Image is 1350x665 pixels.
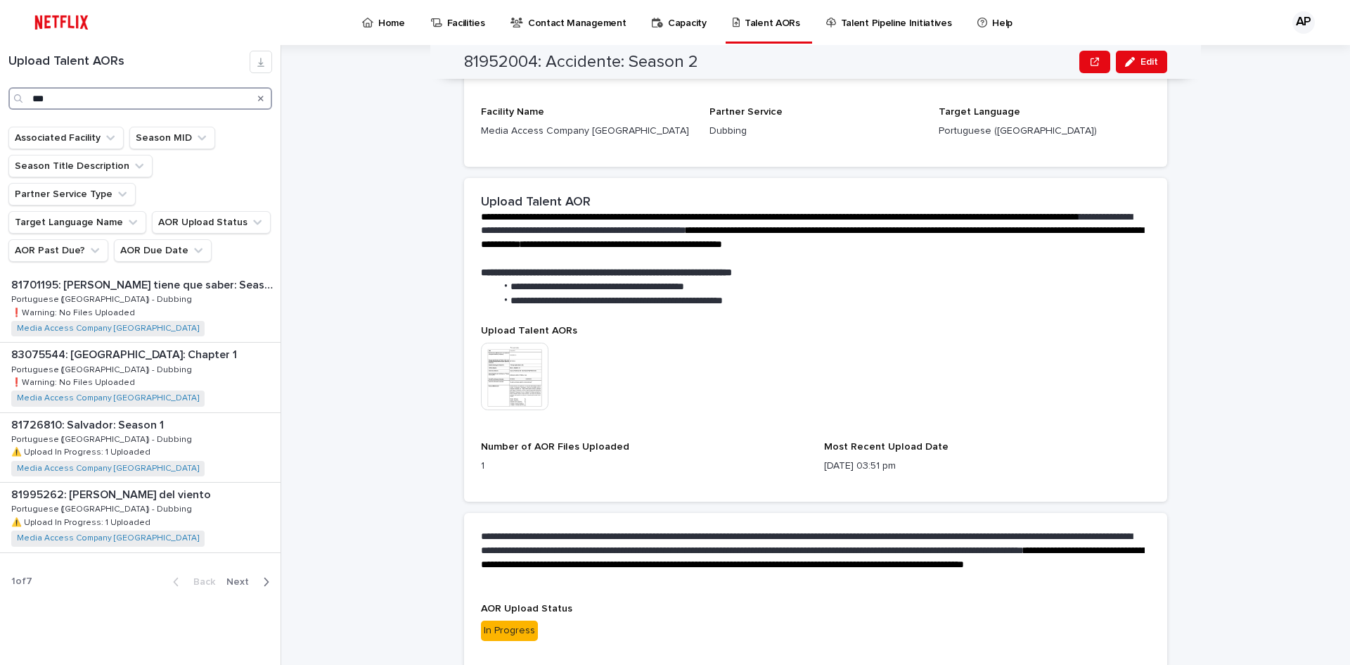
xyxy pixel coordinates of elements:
button: Edit [1116,51,1167,73]
p: Portuguese ([GEOGRAPHIC_DATA]) - Dubbing [11,362,195,375]
img: ifQbXi3ZQGMSEF7WDB7W [28,8,95,37]
button: Season Title Description [8,155,153,177]
a: Media Access Company [GEOGRAPHIC_DATA] [17,464,199,474]
input: Search [8,87,272,110]
a: Media Access Company [GEOGRAPHIC_DATA] [17,533,199,543]
button: AOR Upload Status [152,211,271,234]
span: Partner Service [709,107,783,117]
span: Number of AOR Files Uploaded [481,442,629,452]
button: AOR Past Due? [8,239,108,262]
p: 1 [481,459,807,474]
p: 81995262: [PERSON_NAME] del viento [11,486,214,502]
a: Media Access Company [GEOGRAPHIC_DATA] [17,393,199,403]
p: 81726810: Salvador: Season 1 [11,416,167,432]
p: ⚠️ Upload In Progress: 1 Uploaded [11,445,153,457]
p: Portuguese ([GEOGRAPHIC_DATA]) - Dubbing [11,432,195,445]
p: Media Access Company [GEOGRAPHIC_DATA] [481,124,693,139]
span: Next [226,577,257,587]
button: Next [221,576,281,588]
div: In Progress [481,621,538,641]
p: ⚠️ Upload In Progress: 1 Uploaded [11,515,153,528]
p: Portuguese ([GEOGRAPHIC_DATA]) - Dubbing [11,502,195,514]
h2: Upload Talent AOR [481,195,591,210]
span: Target Language [939,107,1020,117]
button: AOR Due Date [114,239,212,262]
p: [DATE] 03:51 pm [824,459,1150,474]
button: Back [162,576,221,588]
span: Facility Name [481,107,544,117]
p: 83075544: [GEOGRAPHIC_DATA]: Chapter 1 [11,346,240,362]
button: Season MID [129,127,215,149]
p: Portuguese ([GEOGRAPHIC_DATA]) [939,124,1150,139]
button: Associated Facility [8,127,124,149]
div: AP [1292,11,1315,34]
p: Dubbing [709,124,921,139]
span: Back [185,577,215,587]
span: Most Recent Upload Date [824,442,949,452]
button: Partner Service Type [8,183,136,205]
span: Edit [1140,57,1158,67]
h2: 81952004: Accidente: Season 2 [464,52,698,72]
p: 81701195: [PERSON_NAME] tiene que saber: Season 1 [11,276,278,292]
p: ❗️Warning: No Files Uploaded [11,305,138,318]
h1: Upload Talent AORs [8,54,250,70]
span: Upload Talent AORs [481,326,577,336]
span: AOR Upload Status [481,604,572,614]
p: Portuguese ([GEOGRAPHIC_DATA]) - Dubbing [11,292,195,305]
button: Target Language Name [8,211,146,234]
p: ❗️Warning: No Files Uploaded [11,375,138,388]
a: Media Access Company [GEOGRAPHIC_DATA] [17,324,199,334]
